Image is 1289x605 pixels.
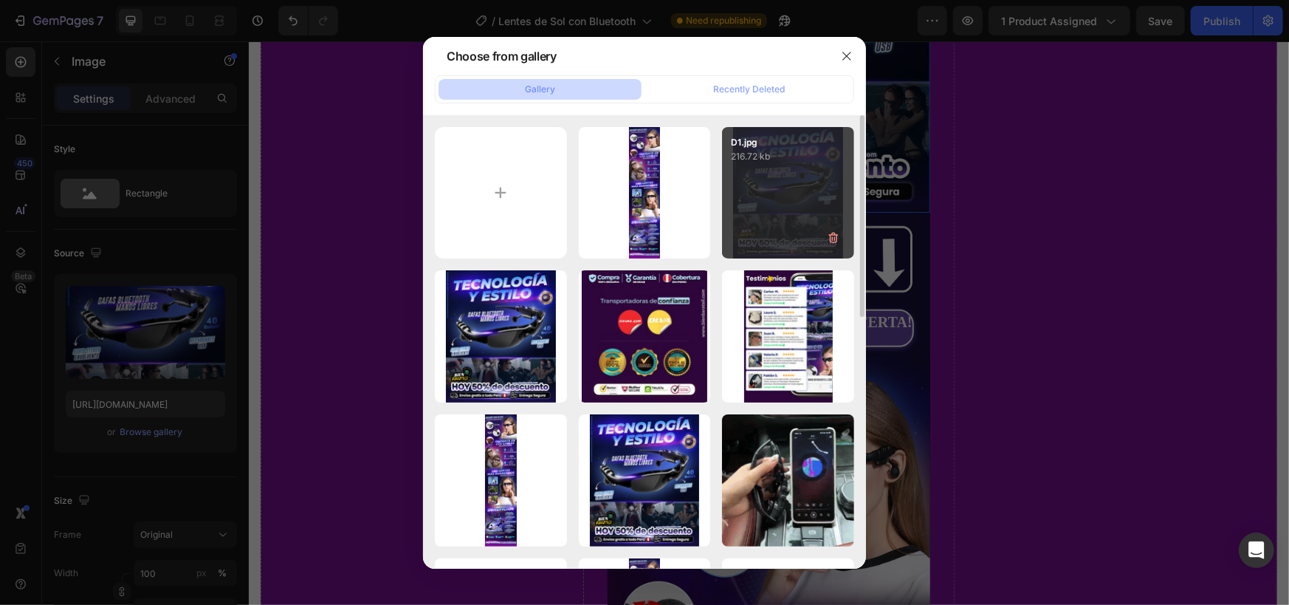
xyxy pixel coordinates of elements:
button: Recently Deleted [647,79,850,100]
img: image [446,270,556,403]
div: Choose from gallery [447,47,557,65]
p: D1.jpg [731,136,845,149]
button: Gallery [439,79,642,100]
div: 🔥 375 Vendidos - Solo 25 Unidades Disponibles🔥 [377,293,663,304]
img: image [629,127,661,259]
img: image [485,414,517,547]
img: image [722,414,854,547]
img: image [582,270,708,403]
div: Open Intercom Messenger [1239,533,1274,568]
img: gempages_564840639498290187-01b2ad85-b245-4574-ab36-e45bf880ab6a.gif [372,177,669,259]
img: image [744,270,833,403]
div: Recently Deleted [713,83,785,96]
div: ¡SÍ, QUIERO APROVECHAR LA OFERTA! [377,270,663,292]
p: 216.72 kb [731,149,845,164]
div: Gallery [525,83,555,96]
img: image [590,414,700,547]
